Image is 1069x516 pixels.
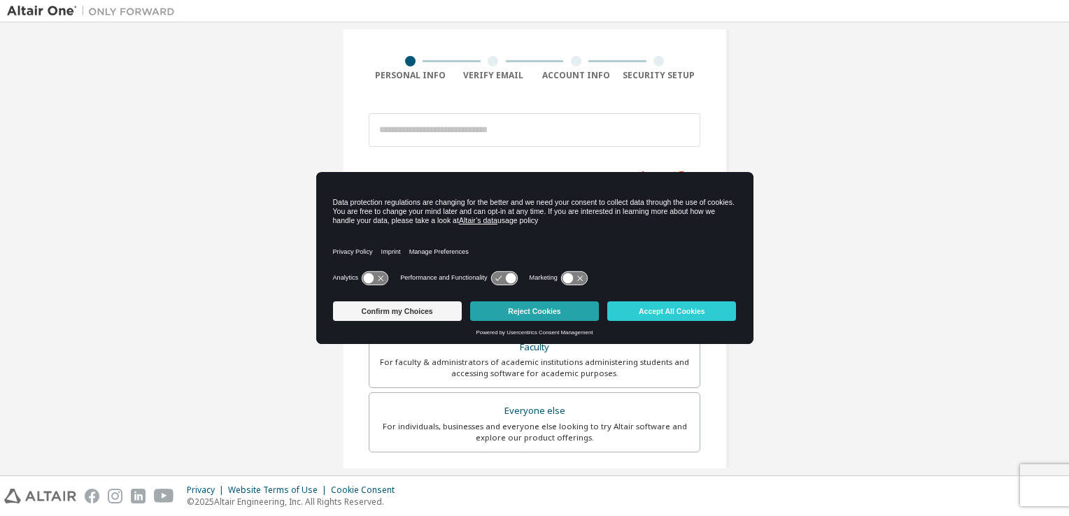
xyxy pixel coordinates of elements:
[378,357,691,379] div: For faculty & administrators of academic institutions administering students and accessing softwa...
[4,489,76,503] img: altair_logo.svg
[618,70,701,81] div: Security Setup
[369,162,700,185] div: Account Type
[369,70,452,81] div: Personal Info
[85,489,99,503] img: facebook.svg
[378,401,691,421] div: Everyone else
[7,4,182,18] img: Altair One
[187,485,228,496] div: Privacy
[228,485,331,496] div: Website Terms of Use
[452,70,535,81] div: Verify Email
[154,489,174,503] img: youtube.svg
[187,496,403,508] p: © 2025 Altair Engineering, Inc. All Rights Reserved.
[331,485,403,496] div: Cookie Consent
[108,489,122,503] img: instagram.svg
[534,70,618,81] div: Account Info
[378,421,691,443] div: For individuals, businesses and everyone else looking to try Altair software and explore our prod...
[131,489,146,503] img: linkedin.svg
[378,338,691,357] div: Faculty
